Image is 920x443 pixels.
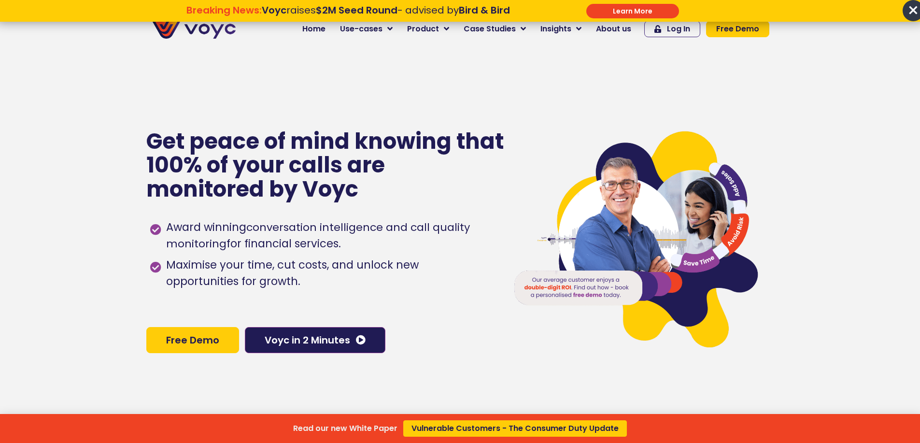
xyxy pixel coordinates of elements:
span: raises - advised by [262,3,510,17]
span: Vulnerable Customers - The Consumer Duty Update [411,425,619,432]
strong: $2M Seed Round [316,3,397,17]
div: Breaking News: Voyc raises $2M Seed Round - advised by Bird & Bird [137,4,559,28]
strong: Bird & Bird [459,3,510,17]
div: Submit [586,4,679,18]
strong: Voyc [262,3,286,17]
strong: Breaking News: [186,3,262,17]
